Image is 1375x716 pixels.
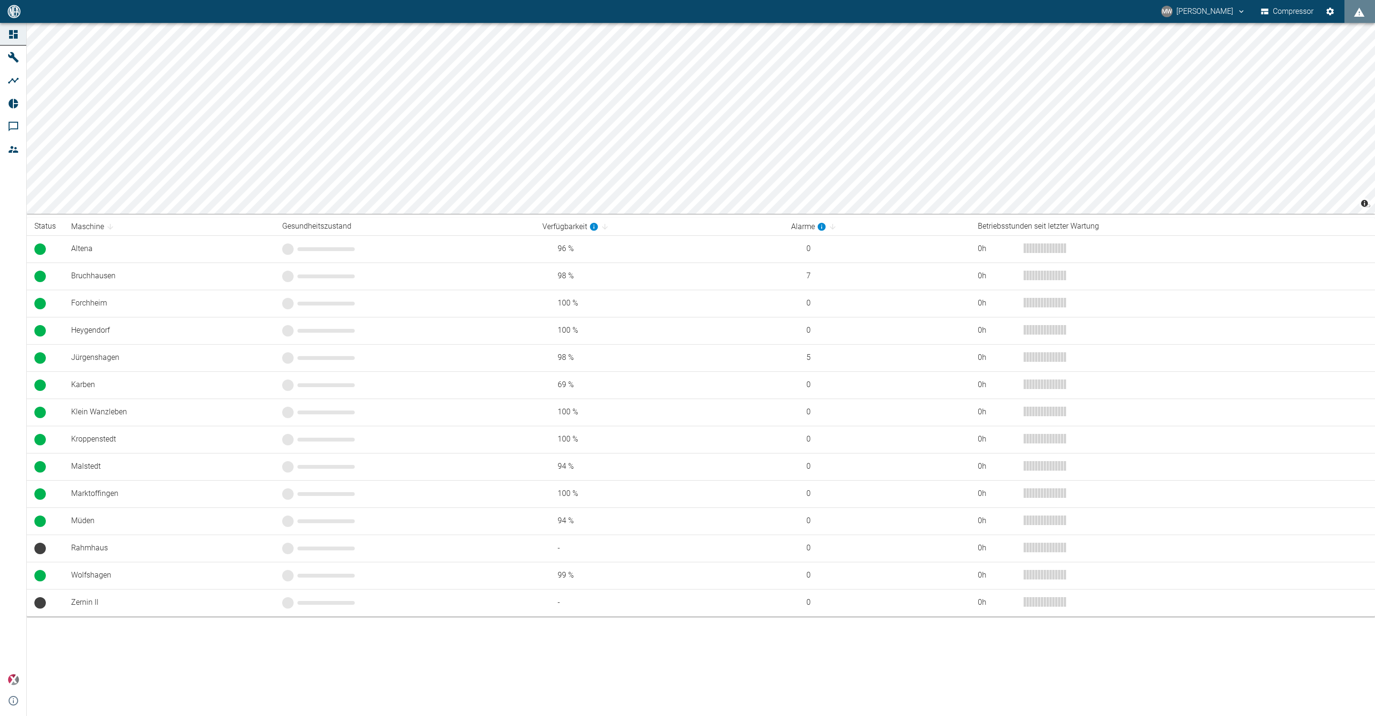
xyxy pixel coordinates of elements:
span: Betrieb [34,434,46,445]
div: 0 h [978,434,1016,445]
div: 0 h [978,325,1016,336]
div: 0 h [978,516,1016,526]
span: 100 % [542,325,776,336]
td: Altena [63,235,275,263]
td: Marktoffingen [63,480,275,507]
span: 0 [791,570,962,581]
span: Betrieb [34,298,46,309]
div: 0 h [978,570,1016,581]
td: Heygendorf [63,317,275,344]
div: 0 h [978,488,1016,499]
span: 0 [791,516,962,526]
span: 98 % [542,271,776,282]
img: Xplore Logo [8,674,19,685]
span: 0 [791,434,962,445]
td: Kroppenstedt [63,426,275,453]
div: 0 h [978,597,1016,608]
span: 0 [791,461,962,472]
span: 0 [791,488,962,499]
span: 0 [791,325,962,336]
span: Keine Daten [34,543,46,554]
th: Status [27,218,63,235]
span: Betrieb [34,243,46,255]
span: - [542,597,776,608]
td: Malstedt [63,453,275,480]
td: Zernin II [63,589,275,616]
span: 98 % [542,352,776,363]
th: Gesundheitszustand [275,218,535,235]
td: Jürgenshagen [63,344,275,371]
span: Betrieb [34,325,46,337]
div: 0 h [978,352,1016,363]
button: Einstellungen [1322,3,1339,20]
div: 0 h [978,271,1016,282]
button: Compressor [1259,3,1316,20]
td: Karben [63,371,275,399]
canvas: Map [27,23,1375,214]
div: berechnet für die letzten 7 Tage [791,221,826,232]
span: 0 [791,407,962,418]
td: Wolfshagen [63,562,275,589]
span: Betrieb [34,488,46,500]
span: 94 % [542,461,776,472]
div: 0 h [978,543,1016,554]
td: Forchheim [63,290,275,317]
td: Klein Wanzleben [63,399,275,426]
span: 100 % [542,407,776,418]
div: 0 h [978,407,1016,418]
span: Betrieb [34,352,46,364]
span: Betrieb [34,570,46,581]
span: Betrieb [34,379,46,391]
span: Keine Daten [34,597,46,609]
div: berechnet für die letzten 7 Tage [542,221,599,232]
span: Betrieb [34,407,46,418]
div: 0 h [978,298,1016,309]
span: 7 [791,271,962,282]
span: 100 % [542,298,776,309]
div: 0 h [978,243,1016,254]
div: MW [1161,6,1173,17]
span: 0 [791,379,962,390]
span: 0 [791,597,962,608]
span: 0 [791,543,962,554]
span: 69 % [542,379,776,390]
th: Betriebsstunden seit letzter Wartung [970,218,1375,235]
span: - [542,543,776,554]
span: Betrieb [34,516,46,527]
div: 0 h [978,379,1016,390]
span: 99 % [542,570,776,581]
td: Müden [63,507,275,535]
img: logo [7,5,21,18]
span: 96 % [542,243,776,254]
span: 94 % [542,516,776,526]
td: Rahmhaus [63,535,275,562]
span: 100 % [542,488,776,499]
span: Betrieb [34,271,46,282]
span: 0 [791,298,962,309]
button: markus.wilshusen@arcanum-energy.de [1160,3,1247,20]
span: Betrieb [34,461,46,473]
span: Maschine [71,221,116,232]
div: 0 h [978,461,1016,472]
span: 5 [791,352,962,363]
span: 100 % [542,434,776,445]
span: 0 [791,243,962,254]
td: Bruchhausen [63,263,275,290]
